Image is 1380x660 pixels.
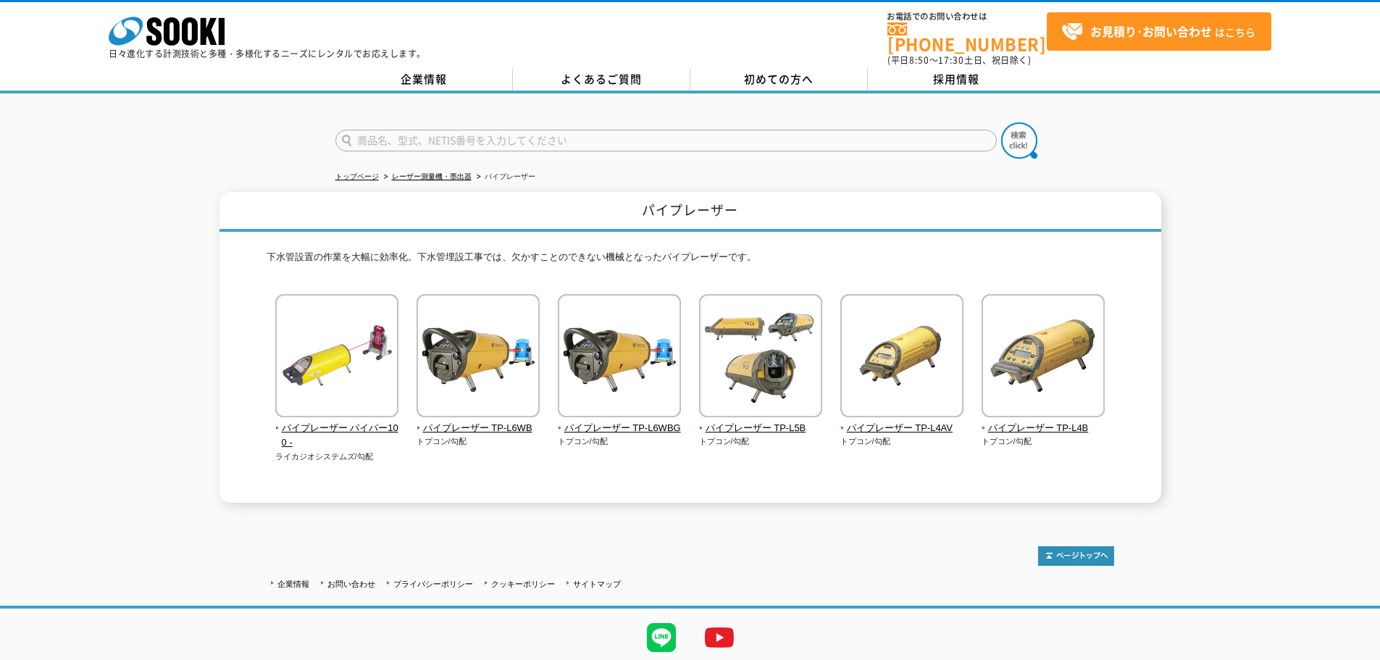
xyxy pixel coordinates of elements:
a: パイプレーザー TP-L6WB [417,407,540,436]
img: トップページへ [1038,546,1114,566]
span: パイプレーザー TP-L5B [699,421,823,436]
a: レーザー測量機・墨出器 [392,172,472,180]
a: トップページ [335,172,379,180]
span: パイプレーザー TP-L6WBG [558,421,682,436]
a: 企業情報 [335,69,513,91]
img: btn_search.png [1001,122,1037,159]
a: 採用情報 [868,69,1045,91]
a: お見積り･お問い合わせはこちら [1047,12,1271,51]
img: パイプレーザー TP-L5B [699,294,822,421]
p: トプコン/勾配 [982,435,1105,448]
span: パイプレーザー TP-L6WB [417,421,540,436]
p: 下水管設置の作業を大幅に効率化。下水管埋設工事では、欠かすことのできない機械となったパイプレーザーです。 [267,250,1114,272]
span: お電話でのお問い合わせは [887,12,1047,21]
li: パイプレーザー [474,170,535,185]
a: サイトマップ [573,580,621,588]
p: トプコン/勾配 [699,435,823,448]
img: パイプレーザー パイパー100 - [275,294,398,421]
a: パイプレーザー TP-L4AV [840,407,964,436]
span: 8:50 [909,54,929,67]
span: 17:30 [938,54,964,67]
a: [PHONE_NUMBER] [887,22,1047,52]
a: クッキーポリシー [491,580,555,588]
span: パイプレーザー TP-L4B [982,421,1105,436]
a: パイプレーザー TP-L5B [699,407,823,436]
span: (平日 ～ 土日、祝日除く) [887,54,1031,67]
span: はこちら [1061,21,1255,43]
span: パイプレーザー TP-L4AV [840,421,964,436]
span: 初めての方へ [744,71,814,87]
input: 商品名、型式、NETIS番号を入力してください [335,130,997,151]
p: 日々進化する計測技術と多種・多様化するニーズにレンタルでお応えします。 [109,49,426,58]
a: パイプレーザー パイパー100 - [275,407,399,451]
img: パイプレーザー TP-L4B [982,294,1105,421]
span: パイプレーザー パイパー100 - [275,421,399,451]
a: よくあるご質問 [513,69,690,91]
strong: お見積り･お問い合わせ [1090,22,1212,40]
img: パイプレーザー TP-L6WBG [558,294,681,421]
a: パイプレーザー TP-L6WBG [558,407,682,436]
p: トプコン/勾配 [417,435,540,448]
img: パイプレーザー TP-L4AV [840,294,963,421]
a: パイプレーザー TP-L4B [982,407,1105,436]
img: パイプレーザー TP-L6WB [417,294,540,421]
a: お問い合わせ [327,580,375,588]
h1: パイプレーザー [219,192,1161,232]
a: 企業情報 [277,580,309,588]
p: トプコン/勾配 [840,435,964,448]
p: ライカジオシステムズ/勾配 [275,451,399,463]
a: プライバシーポリシー [393,580,473,588]
p: トプコン/勾配 [558,435,682,448]
a: 初めての方へ [690,69,868,91]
